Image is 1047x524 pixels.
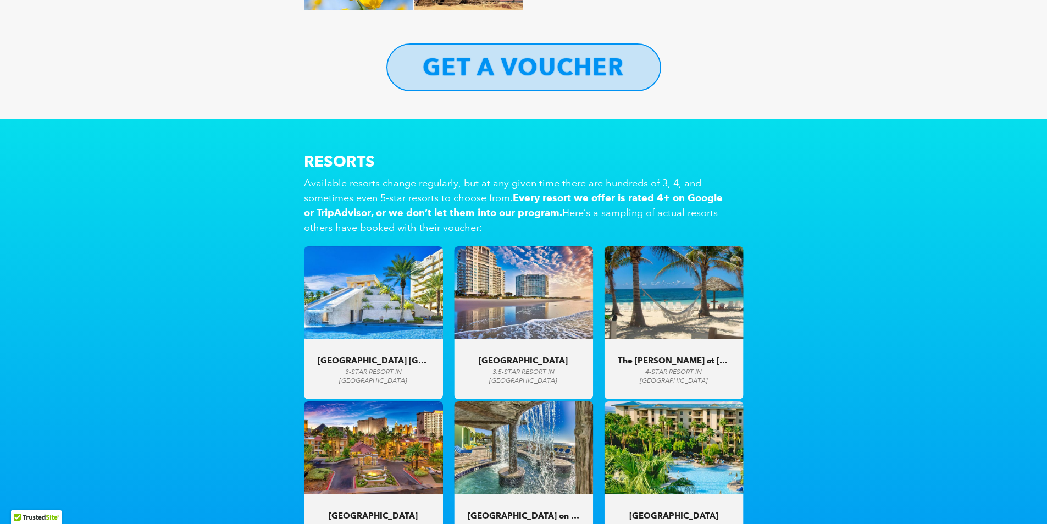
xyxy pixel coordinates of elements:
strong: Every resort we offer is rated 4+ on Google or TripAdvisor, or we don’t let them into our program. [304,192,723,219]
span: [GEOGRAPHIC_DATA] [479,356,568,366]
h2: RESORTS [304,152,744,170]
span: The [PERSON_NAME] at [GEOGRAPHIC_DATA] [618,356,729,366]
b: GET A VOUCHER [423,53,624,81]
span: [GEOGRAPHIC_DATA] [329,511,418,521]
span: Available resorts change regularly, but at any given time there are hundreds of 3, 4, and sometim... [304,177,723,234]
span: 3.5-STAR RESORT in [GEOGRAPHIC_DATA] [489,368,557,385]
span: 3-STAR RESORT in [GEOGRAPHIC_DATA] [339,368,407,385]
a: GET A VOUCHER [386,43,661,91]
span: [GEOGRAPHIC_DATA] [GEOGRAPHIC_DATA] [318,356,429,366]
span: [GEOGRAPHIC_DATA] on the Grove [468,511,579,521]
span: [GEOGRAPHIC_DATA] [629,511,718,521]
span: 4-STAR RESORT in [GEOGRAPHIC_DATA] [640,368,708,385]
